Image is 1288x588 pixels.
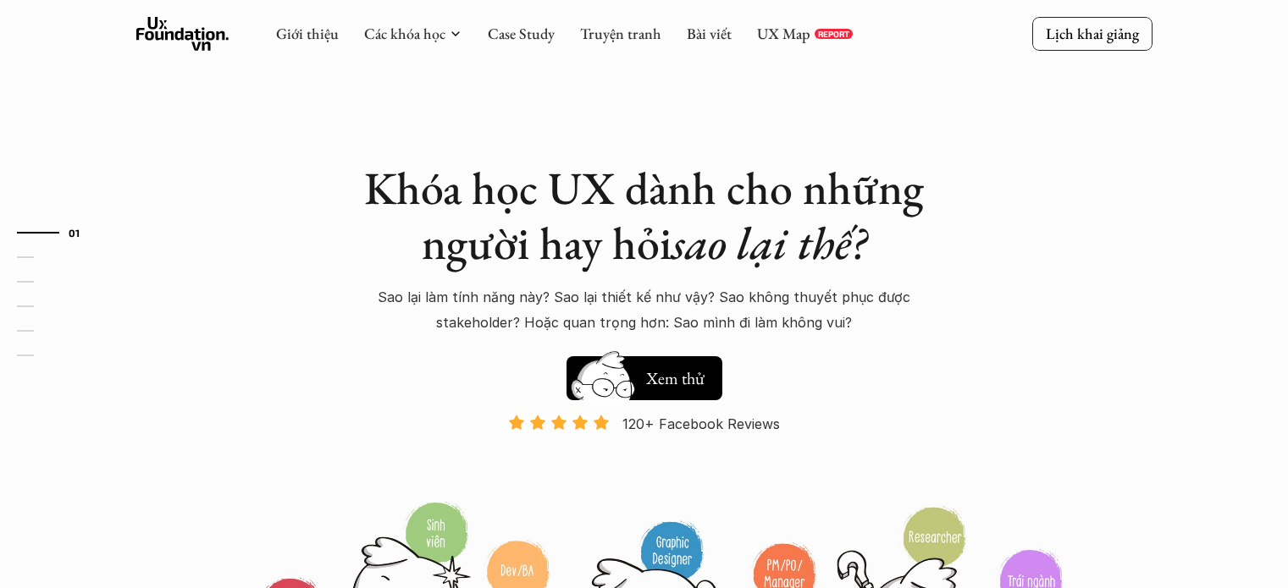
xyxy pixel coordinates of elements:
a: Lịch khai giảng [1032,17,1153,50]
a: Các khóa học [364,24,445,43]
a: 120+ Facebook Reviews [494,414,795,499]
a: Case Study [488,24,555,43]
h5: Xem thử [646,366,705,390]
a: REPORT [815,29,853,39]
em: sao lại thế? [672,213,866,272]
a: Xem thử [567,348,722,400]
p: REPORT [818,29,849,39]
strong: 01 [69,227,80,239]
a: 01 [17,223,97,243]
p: Lịch khai giảng [1046,24,1139,43]
a: Bài viết [687,24,732,43]
p: Sao lại làm tính năng này? Sao lại thiết kế như vậy? Sao không thuyết phục được stakeholder? Hoặc... [357,284,932,336]
a: UX Map [757,24,810,43]
p: 120+ Facebook Reviews [622,411,780,437]
a: Giới thiệu [276,24,339,43]
a: Truyện tranh [580,24,661,43]
h1: Khóa học UX dành cho những người hay hỏi [348,161,941,271]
